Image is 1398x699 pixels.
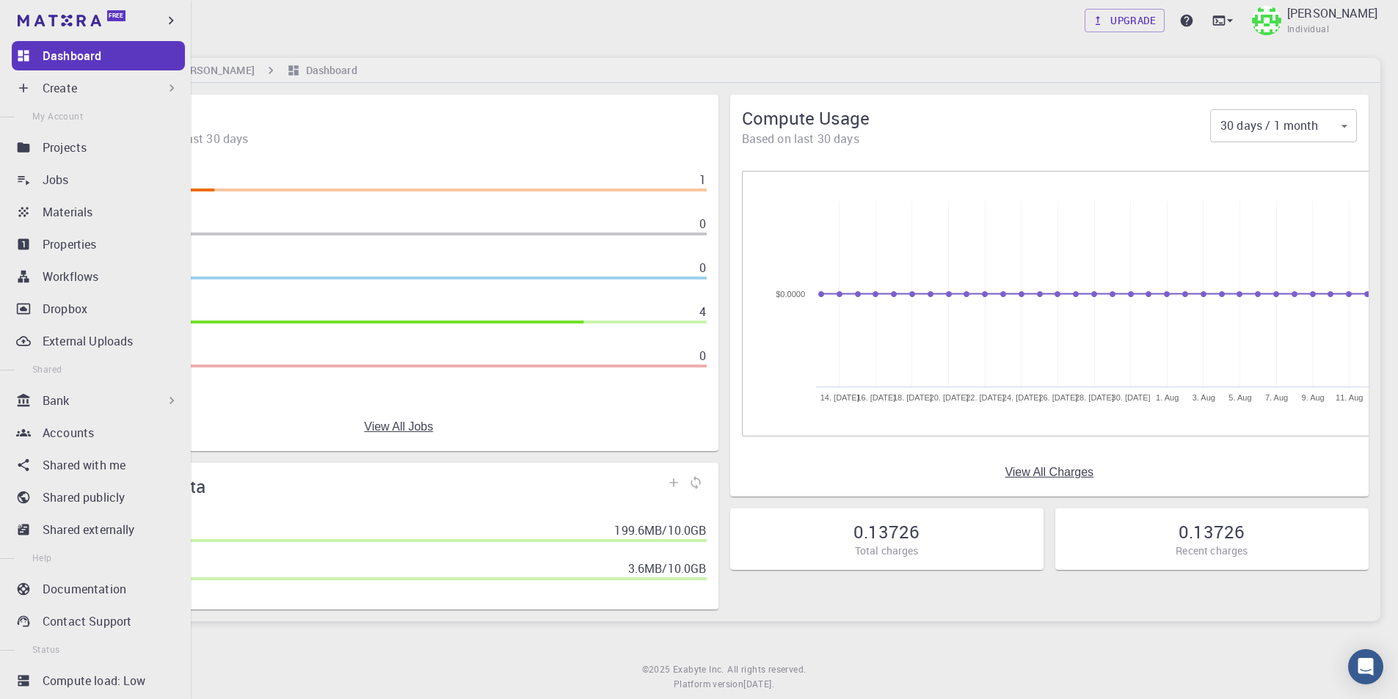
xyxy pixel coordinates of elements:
a: Exabyte Inc. [673,662,724,677]
p: Contact Support [43,612,131,630]
tspan: 28. [DATE] [1075,393,1114,402]
span: Shared [32,363,62,375]
text: $0.0000 [776,290,805,299]
span: Individual [1287,22,1329,37]
p: Workflows [43,268,98,285]
p: [PERSON_NAME] [1287,4,1377,22]
tspan: 5. Aug [1228,393,1251,402]
p: Shared publicly [43,488,125,506]
h6: Dashboard [300,62,357,78]
p: Bank [43,392,70,409]
a: [DATE]. [743,677,774,692]
tspan: 20. [DATE] [929,393,968,402]
p: Accounts [43,424,94,442]
a: Jobs [12,165,185,194]
p: Dashboard [43,47,101,65]
p: Recent charges [1176,544,1248,558]
div: Create [12,73,185,103]
p: 0 [699,259,706,277]
tspan: 9. Aug [1301,393,1324,402]
tspan: 3. Aug [1192,393,1215,402]
span: All rights reserved. [727,662,806,677]
span: Storage Quota [91,475,663,498]
a: Documentation [12,574,185,604]
a: Materials [12,197,185,227]
p: Create [43,79,77,97]
p: 0 [699,215,706,233]
a: Dropbox [12,294,185,323]
p: 199.6MB / 10.0GB [614,521,706,539]
a: Projects [12,133,185,162]
a: Workflows [12,262,185,291]
p: 3.6MB / 10.0GB [628,560,707,577]
span: [DATE] . [743,678,774,689]
a: Shared externally [12,515,185,544]
span: © 2025 [642,662,673,677]
p: Projects [43,139,87,156]
img: Taha Yusuf [1252,6,1281,35]
div: Bank [12,386,185,415]
a: Compute load: Low [12,666,185,695]
a: Contact Support [12,607,185,636]
div: 30 days / 1 month [1210,111,1357,141]
tspan: 26. [DATE] [1038,393,1077,402]
tspan: 7. Aug [1264,393,1287,402]
p: Compute load: Low [43,672,146,689]
p: Properties [43,235,97,253]
span: 5 jobs during the last 30 days [91,130,707,147]
span: Jobs [91,106,707,130]
span: Compute Usage [742,106,1211,130]
div: Open Intercom Messenger [1348,649,1383,684]
tspan: 1. Aug [1156,393,1179,402]
p: 1 [699,171,706,189]
tspan: 14. [DATE] [820,393,859,402]
p: Shared with me [43,456,125,474]
span: Help [32,552,52,563]
nav: breadcrumb [73,62,360,78]
h5: 0.13726 [1179,520,1245,544]
a: View All Charges [1005,466,1093,479]
tspan: 16. [DATE] [856,393,895,402]
a: Properties [12,230,185,259]
tspan: 30. [DATE] [1111,393,1150,402]
tspan: 11. Aug [1336,393,1363,402]
a: Dashboard [12,41,185,70]
p: Documentation [43,580,126,598]
a: External Uploads [12,326,185,356]
a: Accounts [12,418,185,447]
p: Jobs [43,171,69,189]
tspan: 24. [DATE] [1002,393,1041,402]
img: logo [18,15,101,26]
tspan: 22. [DATE] [966,393,1005,402]
p: Materials [43,203,92,221]
a: Upgrade [1085,9,1165,32]
h6: [PERSON_NAME] [168,62,254,78]
a: Shared publicly [12,483,185,512]
a: Shared with me [12,450,185,480]
p: 0 [699,347,706,365]
p: Shared externally [43,521,135,538]
tspan: 18. [DATE] [892,393,931,402]
span: My Account [32,110,83,122]
a: View All Jobs [364,420,433,433]
h5: 0.13726 [853,520,920,544]
span: Status [32,643,59,655]
span: Platform version [674,677,743,692]
p: Total charges [855,544,919,558]
span: Exabyte Inc. [673,663,724,675]
p: 4 [699,303,706,321]
span: Based on last 30 days [742,130,1211,147]
p: Dropbox [43,300,87,318]
p: External Uploads [43,332,133,350]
